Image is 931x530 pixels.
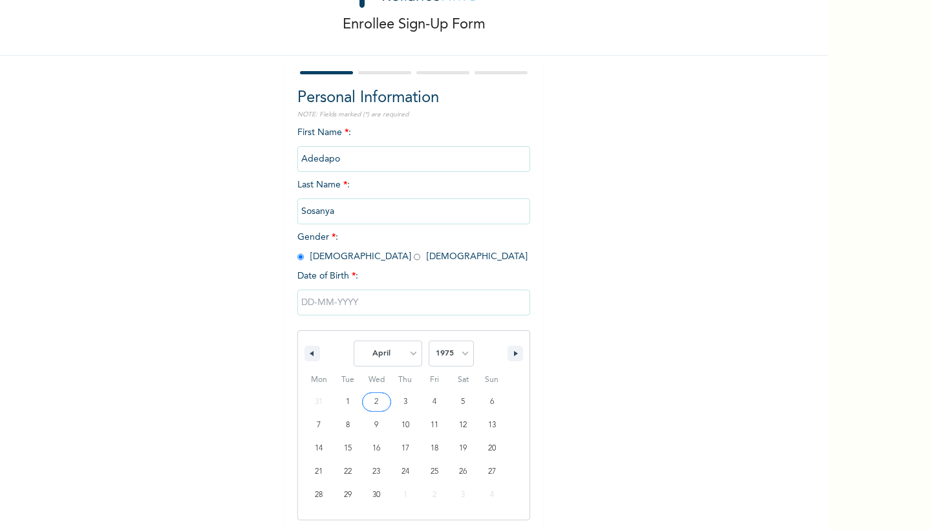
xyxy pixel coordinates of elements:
button: 13 [477,414,506,437]
button: 25 [420,460,449,483]
p: Enrollee Sign-Up Form [343,14,486,36]
span: 28 [315,483,323,507]
button: 5 [449,390,478,414]
button: 14 [305,437,334,460]
span: Last Name : [297,180,530,216]
span: 17 [401,437,409,460]
button: 10 [391,414,420,437]
span: 20 [488,437,496,460]
span: 6 [490,390,494,414]
span: 25 [431,460,438,483]
span: Thu [391,370,420,390]
span: 14 [315,437,323,460]
span: Sun [477,370,506,390]
span: 23 [372,460,380,483]
span: 16 [372,437,380,460]
span: 3 [403,390,407,414]
button: 9 [362,414,391,437]
button: 18 [420,437,449,460]
button: 11 [420,414,449,437]
button: 17 [391,437,420,460]
span: Sat [449,370,478,390]
span: Gender : [DEMOGRAPHIC_DATA] [DEMOGRAPHIC_DATA] [297,233,528,261]
span: Date of Birth : [297,270,358,283]
input: Enter your first name [297,146,530,172]
span: 9 [374,414,378,437]
span: 1 [346,390,350,414]
span: Wed [362,370,391,390]
button: 6 [477,390,506,414]
button: 26 [449,460,478,483]
span: 24 [401,460,409,483]
span: 10 [401,414,409,437]
span: 15 [344,437,352,460]
button: 3 [391,390,420,414]
button: 30 [362,483,391,507]
span: 7 [317,414,321,437]
span: 12 [459,414,467,437]
h2: Personal Information [297,87,530,110]
span: 21 [315,460,323,483]
span: 11 [431,414,438,437]
span: 4 [433,390,436,414]
button: 1 [334,390,363,414]
button: 15 [334,437,363,460]
button: 20 [477,437,506,460]
span: 30 [372,483,380,507]
button: 4 [420,390,449,414]
button: 28 [305,483,334,507]
button: 2 [362,390,391,414]
button: 12 [449,414,478,437]
button: 21 [305,460,334,483]
span: 26 [459,460,467,483]
input: DD-MM-YYYY [297,290,530,315]
button: 24 [391,460,420,483]
button: 7 [305,414,334,437]
button: 22 [334,460,363,483]
button: 16 [362,437,391,460]
span: Mon [305,370,334,390]
span: 5 [461,390,465,414]
span: 19 [459,437,467,460]
button: 19 [449,437,478,460]
span: 27 [488,460,496,483]
p: NOTE: Fields marked (*) are required [297,110,530,120]
span: 2 [374,390,378,414]
span: Tue [334,370,363,390]
span: 13 [488,414,496,437]
span: 8 [346,414,350,437]
span: First Name : [297,128,530,164]
button: 23 [362,460,391,483]
input: Enter your last name [297,198,530,224]
span: 22 [344,460,352,483]
span: 18 [431,437,438,460]
span: 29 [344,483,352,507]
button: 29 [334,483,363,507]
button: 8 [334,414,363,437]
button: 27 [477,460,506,483]
span: Fri [420,370,449,390]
